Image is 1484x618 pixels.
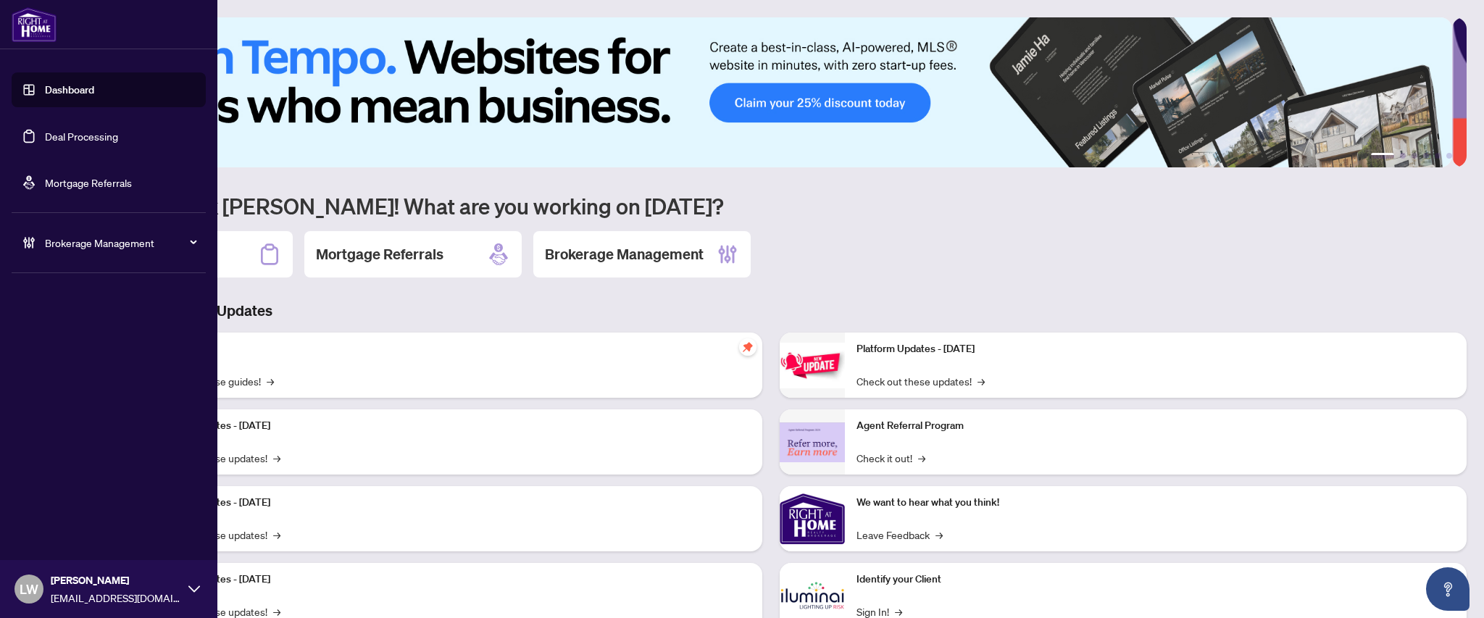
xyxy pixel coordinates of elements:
img: We want to hear what you think! [780,486,845,551]
p: Agent Referral Program [856,418,1455,434]
p: Identify your Client [856,572,1455,588]
span: Brokerage Management [45,235,196,251]
h1: Welcome back [PERSON_NAME]! What are you working on [DATE]? [75,192,1467,220]
p: Self-Help [152,341,751,357]
a: Deal Processing [45,130,118,143]
span: → [977,373,985,389]
a: Check it out!→ [856,450,925,466]
button: Open asap [1426,567,1470,611]
span: LW [20,579,38,599]
button: 4 [1423,153,1429,159]
h3: Brokerage & Industry Updates [75,301,1467,321]
img: Platform Updates - June 23, 2025 [780,343,845,388]
a: Leave Feedback→ [856,527,943,543]
a: Dashboard [45,83,94,96]
h2: Brokerage Management [545,244,704,264]
span: [EMAIL_ADDRESS][DOMAIN_NAME] [51,590,181,606]
p: Platform Updates - [DATE] [152,495,751,511]
h2: Mortgage Referrals [316,244,443,264]
button: 5 [1435,153,1441,159]
span: → [935,527,943,543]
p: Platform Updates - [DATE] [152,418,751,434]
p: Platform Updates - [DATE] [856,341,1455,357]
span: → [267,373,274,389]
p: We want to hear what you think! [856,495,1455,511]
img: logo [12,7,57,42]
span: [PERSON_NAME] [51,572,181,588]
p: Platform Updates - [DATE] [152,572,751,588]
img: Slide 0 [75,17,1452,167]
span: → [273,450,280,466]
span: → [273,527,280,543]
button: 3 [1412,153,1417,159]
a: Check out these updates!→ [856,373,985,389]
span: → [918,450,925,466]
a: Mortgage Referrals [45,176,132,189]
button: 6 [1446,153,1452,159]
button: 2 [1400,153,1406,159]
span: pushpin [739,338,756,356]
img: Agent Referral Program [780,422,845,462]
button: 1 [1371,153,1394,159]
